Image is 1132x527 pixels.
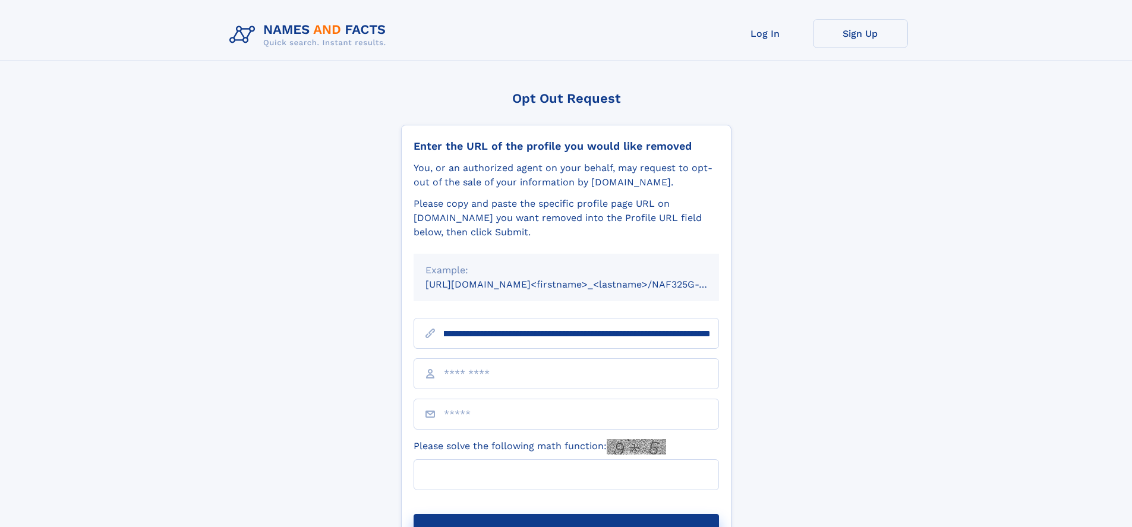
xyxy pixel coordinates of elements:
[401,91,731,106] div: Opt Out Request
[414,140,719,153] div: Enter the URL of the profile you would like removed
[813,19,908,48] a: Sign Up
[225,19,396,51] img: Logo Names and Facts
[718,19,813,48] a: Log In
[425,263,707,277] div: Example:
[414,439,666,455] label: Please solve the following math function:
[414,161,719,190] div: You, or an authorized agent on your behalf, may request to opt-out of the sale of your informatio...
[414,197,719,239] div: Please copy and paste the specific profile page URL on [DOMAIN_NAME] you want removed into the Pr...
[425,279,742,290] small: [URL][DOMAIN_NAME]<firstname>_<lastname>/NAF325G-xxxxxxxx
